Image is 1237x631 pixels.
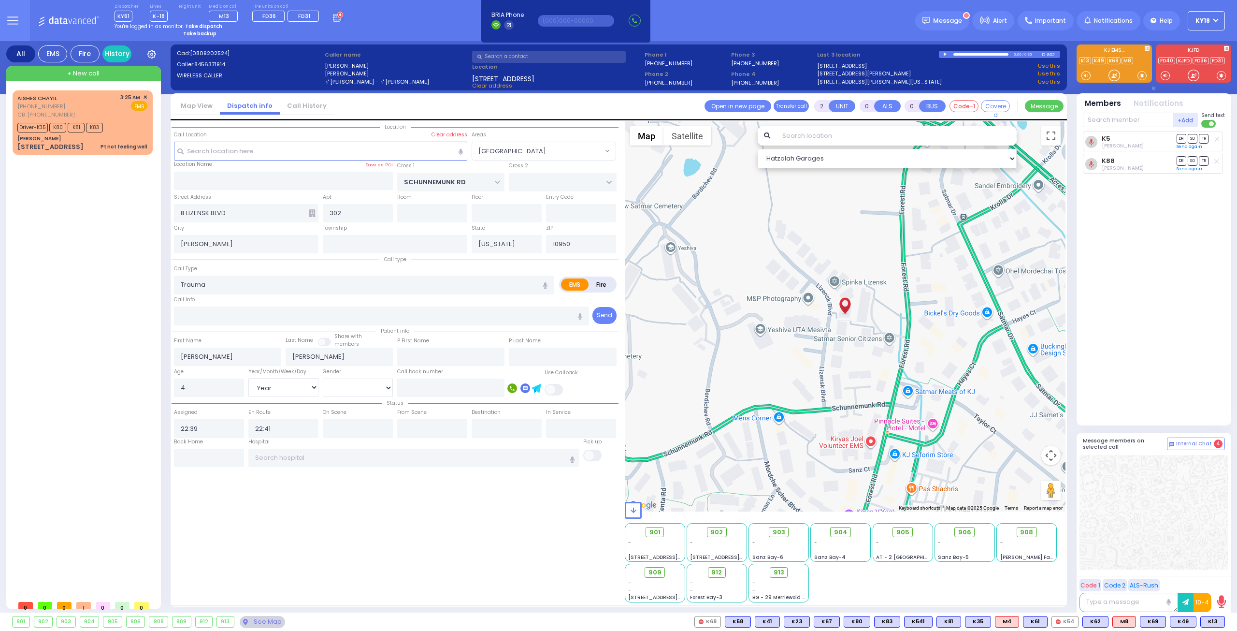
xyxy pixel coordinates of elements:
[1038,62,1060,70] a: Use this
[252,4,322,10] label: Fire units on call
[731,51,814,59] span: Phone 3
[376,327,414,335] span: Patient info
[731,70,814,78] span: Phone 4
[896,528,909,537] span: 905
[538,15,614,27] input: (000)000-00000
[1022,49,1024,60] div: /
[397,368,443,376] label: Call back number
[784,616,810,628] div: K23
[38,45,67,62] div: EMS
[817,70,911,78] a: [STREET_ADDRESS][PERSON_NAME]
[546,193,574,201] label: Entry Code
[981,100,1010,112] button: Covered
[1195,16,1210,25] span: KY18
[194,60,225,68] span: 8456371914
[1024,49,1033,60] div: 0:35
[1079,57,1091,64] a: K13
[752,579,755,587] span: -
[1140,616,1166,628] div: BLS
[325,78,469,86] label: ר' [PERSON_NAME] - ר' [PERSON_NAME]
[1000,539,1003,546] span: -
[1112,616,1136,628] div: ALS KJ
[725,616,751,628] div: K58
[938,539,941,546] span: -
[1194,593,1211,612] button: 10-4
[1112,616,1136,628] div: M8
[183,30,216,37] strong: Take backup
[1102,142,1144,149] span: Chaim Elozer Farkas
[774,100,809,112] button: Transfer call
[690,594,722,601] span: Forest Bay-3
[1103,579,1127,591] button: Code 2
[185,23,222,30] strong: Take dispatch
[217,616,234,627] div: 913
[1025,100,1064,112] button: Message
[752,554,783,561] span: Sanz Bay-6
[127,616,145,627] div: 906
[1170,616,1196,628] div: BLS
[627,499,659,512] img: Google
[57,616,75,627] div: 903
[17,111,75,118] span: CB: [PHONE_NUMBER]
[829,100,855,112] button: UNIT
[904,616,933,628] div: BLS
[1092,57,1106,64] a: K49
[209,4,241,10] label: Medic on call
[1102,164,1144,172] span: Mordechai Ungar
[1210,57,1225,64] a: FD31
[588,279,615,291] label: Fire
[1056,619,1061,624] img: red-radio-icon.svg
[628,587,631,594] span: -
[472,409,501,416] label: Destination
[1094,16,1133,25] span: Notifications
[177,72,321,80] label: WIRELESS CALLER
[938,554,969,561] span: Sanz Bay-5
[1201,119,1217,129] label: Turn off text
[131,101,147,111] span: EMS
[774,568,784,577] span: 913
[690,554,781,561] span: [STREET_ADDRESS][PERSON_NAME]
[323,368,341,376] label: Gender
[1038,70,1060,78] a: Use this
[1013,49,1022,60] div: 0:00
[68,123,85,132] span: K81
[432,131,467,139] label: Clear address
[699,619,704,624] img: red-radio-icon.svg
[690,546,693,554] span: -
[1085,98,1121,109] button: Members
[1041,126,1061,146] button: Toggle fullscreen view
[174,296,195,304] label: Call Info
[752,546,755,554] span: -
[1042,51,1060,58] div: D-802
[904,616,933,628] div: K541
[936,616,961,628] div: K81
[755,616,780,628] div: BLS
[17,94,57,102] a: AISHES CHAYIL
[776,126,1017,146] input: Search location
[628,579,631,587] span: -
[1199,156,1208,165] span: TR
[325,70,469,78] label: [PERSON_NAME]
[690,587,693,594] span: -
[76,602,91,609] span: 1
[325,62,469,70] label: [PERSON_NAME]
[13,616,29,627] div: 901
[379,256,411,263] span: Call type
[1077,48,1152,55] label: KJ EMS...
[120,94,140,101] span: 3:25 AM
[645,51,728,59] span: Phone 1
[174,337,201,345] label: First Name
[1102,135,1110,142] a: K5
[874,100,901,112] button: ALS
[1177,134,1186,143] span: DR
[1201,112,1225,119] span: Send text
[1193,57,1209,64] a: FD36
[1176,57,1192,64] a: KJFD
[725,616,751,628] div: BLS
[174,409,198,416] label: Assigned
[694,616,721,628] div: K68
[1169,442,1174,447] img: comment-alt.png
[325,51,469,59] label: Caller name
[472,74,534,82] span: [STREET_ADDRESS]
[1000,546,1003,554] span: -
